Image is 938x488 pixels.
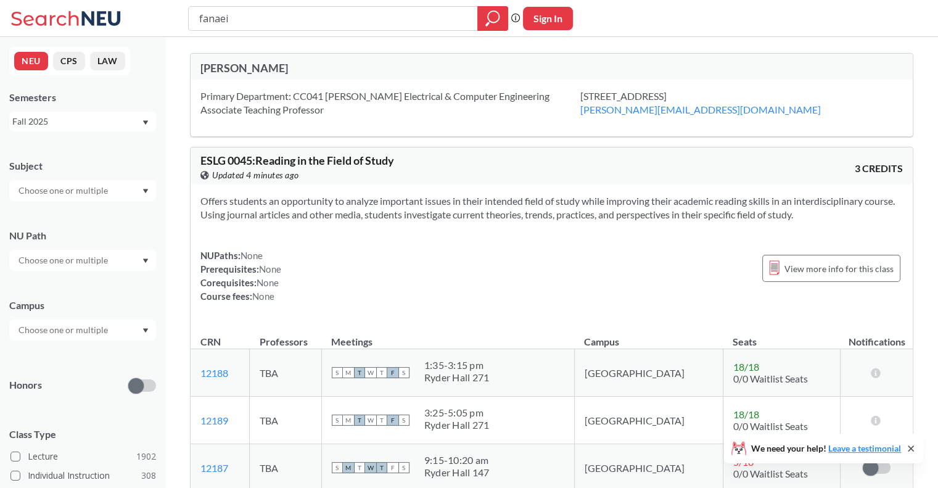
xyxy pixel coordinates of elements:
[200,61,552,75] div: [PERSON_NAME]
[574,349,723,397] td: [GEOGRAPHIC_DATA]
[343,367,354,378] span: M
[343,462,354,473] span: M
[200,89,580,117] div: Primary Department: CC041 [PERSON_NAME] Electrical & Computer Engineering Associate Teaching Prof...
[9,180,156,201] div: Dropdown arrow
[9,320,156,341] div: Dropdown arrow
[733,408,759,420] span: 18 / 18
[200,194,903,221] section: Offers students an opportunity to analyze important issues in their intended field of study while...
[343,415,354,426] span: M
[250,323,321,349] th: Professors
[198,8,469,29] input: Class, professor, course number, "phrase"
[9,112,156,131] div: Fall 2025Dropdown arrow
[9,159,156,173] div: Subject
[580,89,852,117] div: [STREET_ADDRESS]
[365,367,376,378] span: W
[200,367,228,379] a: 12188
[142,328,149,333] svg: Dropdown arrow
[841,323,913,349] th: Notifications
[365,462,376,473] span: W
[376,415,387,426] span: T
[354,415,365,426] span: T
[9,299,156,312] div: Campus
[212,168,299,182] span: Updated 4 minutes ago
[574,397,723,444] td: [GEOGRAPHIC_DATA]
[855,162,903,175] span: 3 CREDITS
[387,415,398,426] span: F
[200,415,228,426] a: 12189
[332,415,343,426] span: S
[9,250,156,271] div: Dropdown arrow
[376,462,387,473] span: T
[136,450,156,463] span: 1902
[12,253,116,268] input: Choose one or multiple
[398,462,409,473] span: S
[398,415,409,426] span: S
[259,263,281,275] span: None
[141,469,156,482] span: 308
[200,335,221,349] div: CRN
[424,407,490,419] div: 3:25 - 5:05 pm
[90,52,125,70] button: LAW
[485,10,500,27] svg: magnifying glass
[252,291,274,302] span: None
[424,466,490,479] div: Ryder Hall 147
[733,361,759,373] span: 18 / 18
[257,277,279,288] span: None
[9,428,156,441] span: Class Type
[14,52,48,70] button: NEU
[200,249,281,303] div: NUPaths: Prerequisites: Corequisites: Course fees:
[142,120,149,125] svg: Dropdown arrow
[332,367,343,378] span: S
[424,419,490,431] div: Ryder Hall 271
[10,449,156,465] label: Lecture
[9,91,156,104] div: Semesters
[9,378,42,392] p: Honors
[200,462,228,474] a: 12187
[477,6,508,31] div: magnifying glass
[751,444,901,453] span: We need your help!
[574,323,723,349] th: Campus
[580,104,821,115] a: [PERSON_NAME][EMAIL_ADDRESS][DOMAIN_NAME]
[523,7,573,30] button: Sign In
[12,183,116,198] input: Choose one or multiple
[53,52,85,70] button: CPS
[12,323,116,337] input: Choose one or multiple
[398,367,409,378] span: S
[424,371,490,384] div: Ryder Hall 271
[200,154,394,167] span: ESLG 0045 : Reading in the Field of Study
[354,367,365,378] span: T
[241,250,263,261] span: None
[387,462,398,473] span: F
[365,415,376,426] span: W
[387,367,398,378] span: F
[828,443,901,453] a: Leave a testimonial
[321,323,574,349] th: Meetings
[424,359,490,371] div: 1:35 - 3:15 pm
[142,258,149,263] svg: Dropdown arrow
[10,468,156,484] label: Individual Instruction
[12,115,141,128] div: Fall 2025
[733,468,808,479] span: 0/0 Waitlist Seats
[424,454,490,466] div: 9:15 - 10:20 am
[332,462,343,473] span: S
[733,373,808,384] span: 0/0 Waitlist Seats
[354,462,365,473] span: T
[250,349,321,397] td: TBA
[9,229,156,242] div: NU Path
[250,397,321,444] td: TBA
[376,367,387,378] span: T
[733,420,808,432] span: 0/0 Waitlist Seats
[142,189,149,194] svg: Dropdown arrow
[784,261,894,276] span: View more info for this class
[723,323,841,349] th: Seats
